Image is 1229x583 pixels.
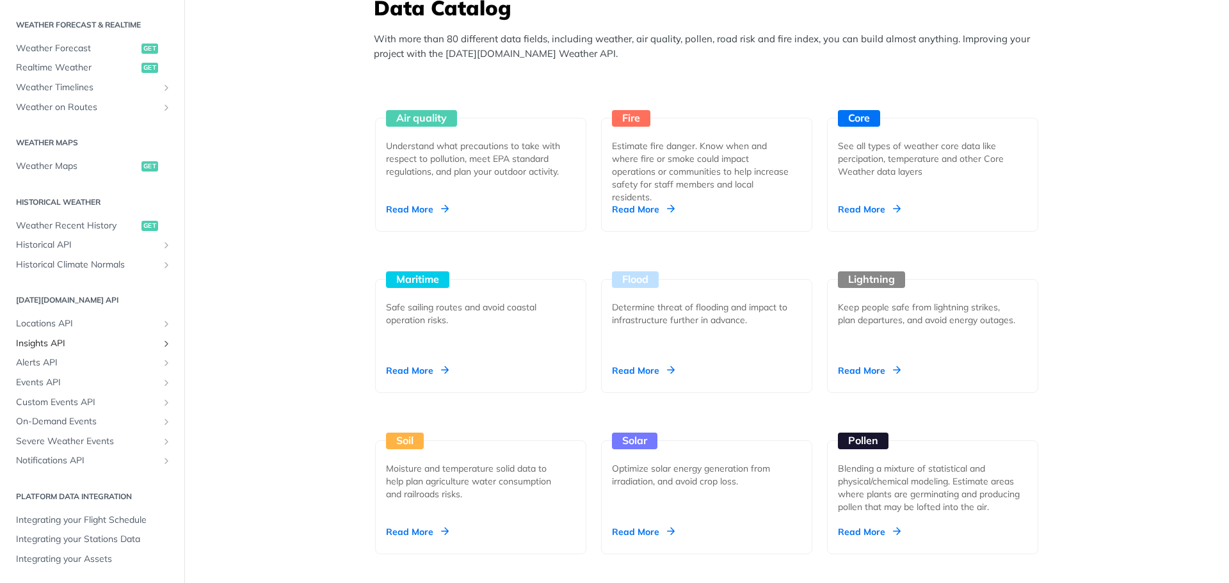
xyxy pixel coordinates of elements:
[10,451,175,470] a: Notifications APIShow subpages for Notifications API
[10,294,175,306] h2: [DATE][DOMAIN_NAME] API
[386,525,449,538] div: Read More
[16,259,158,271] span: Historical Climate Normals
[10,39,175,58] a: Weather Forecastget
[10,334,175,353] a: Insights APIShow subpages for Insights API
[161,397,172,408] button: Show subpages for Custom Events API
[161,417,172,427] button: Show subpages for On-Demand Events
[16,239,158,252] span: Historical API
[10,530,175,549] a: Integrating your Stations Data
[612,140,791,204] div: Estimate fire danger. Know when and where fire or smoke could impact operations or communities to...
[370,393,591,554] a: Soil Moisture and temperature solid data to help plan agriculture water consumption and railroads...
[612,525,675,538] div: Read More
[141,221,158,231] span: get
[596,232,817,393] a: Flood Determine threat of flooding and impact to infrastructure further in advance. Read More
[16,81,158,94] span: Weather Timelines
[161,83,172,93] button: Show subpages for Weather Timelines
[161,436,172,447] button: Show subpages for Severe Weather Events
[370,70,591,232] a: Air quality Understand what precautions to take with respect to pollution, meet EPA standard regu...
[16,101,158,114] span: Weather on Routes
[16,415,158,428] span: On-Demand Events
[10,412,175,431] a: On-Demand EventsShow subpages for On-Demand Events
[10,511,175,530] a: Integrating your Flight Schedule
[838,525,901,538] div: Read More
[596,393,817,554] a: Solar Optimize solar energy generation from irradiation, and avoid crop loss. Read More
[596,70,817,232] a: Fire Estimate fire danger. Know when and where fire or smoke could impact operations or communiti...
[16,533,172,546] span: Integrating your Stations Data
[612,271,659,288] div: Flood
[386,364,449,377] div: Read More
[374,32,1046,61] p: With more than 80 different data fields, including weather, air quality, pollen, road risk and fi...
[612,301,791,326] div: Determine threat of flooding and impact to infrastructure further in advance.
[386,203,449,216] div: Read More
[141,161,158,172] span: get
[822,393,1043,554] a: Pollen Blending a mixture of statistical and physical/chemical modeling. Estimate areas where pla...
[161,102,172,113] button: Show subpages for Weather on Routes
[161,319,172,329] button: Show subpages for Locations API
[386,271,449,288] div: Maritime
[386,433,424,449] div: Soil
[838,271,905,288] div: Lightning
[838,110,880,127] div: Core
[16,356,158,369] span: Alerts API
[16,42,138,55] span: Weather Forecast
[10,373,175,392] a: Events APIShow subpages for Events API
[10,432,175,451] a: Severe Weather EventsShow subpages for Severe Weather Events
[16,454,158,467] span: Notifications API
[838,301,1017,326] div: Keep people safe from lightning strikes, plan departures, and avoid energy outages.
[10,137,175,148] h2: Weather Maps
[838,140,1017,178] div: See all types of weather core data like percipation, temperature and other Core Weather data layers
[141,63,158,73] span: get
[612,462,791,488] div: Optimize solar energy generation from irradiation, and avoid crop loss.
[16,514,172,527] span: Integrating your Flight Schedule
[16,61,138,74] span: Realtime Weather
[612,433,657,449] div: Solar
[370,232,591,393] a: Maritime Safe sailing routes and avoid coastal operation risks. Read More
[822,232,1043,393] a: Lightning Keep people safe from lightning strikes, plan departures, and avoid energy outages. Rea...
[10,157,175,176] a: Weather Mapsget
[161,456,172,466] button: Show subpages for Notifications API
[10,98,175,117] a: Weather on RoutesShow subpages for Weather on Routes
[161,358,172,368] button: Show subpages for Alerts API
[161,260,172,270] button: Show subpages for Historical Climate Normals
[10,491,175,502] h2: Platform DATA integration
[838,203,901,216] div: Read More
[161,378,172,388] button: Show subpages for Events API
[10,216,175,236] a: Weather Recent Historyget
[386,140,565,178] div: Understand what precautions to take with respect to pollution, meet EPA standard regulations, and...
[16,337,158,350] span: Insights API
[838,364,901,377] div: Read More
[10,58,175,77] a: Realtime Weatherget
[16,553,172,566] span: Integrating your Assets
[161,240,172,250] button: Show subpages for Historical API
[16,317,158,330] span: Locations API
[386,301,565,326] div: Safe sailing routes and avoid coastal operation risks.
[386,462,565,500] div: Moisture and temperature solid data to help plan agriculture water consumption and railroads risks.
[16,220,138,232] span: Weather Recent History
[16,160,138,173] span: Weather Maps
[612,203,675,216] div: Read More
[612,110,650,127] div: Fire
[10,196,175,208] h2: Historical Weather
[822,70,1043,232] a: Core See all types of weather core data like percipation, temperature and other Core Weather data...
[10,236,175,255] a: Historical APIShow subpages for Historical API
[838,433,888,449] div: Pollen
[141,44,158,54] span: get
[10,353,175,372] a: Alerts APIShow subpages for Alerts API
[10,314,175,333] a: Locations APIShow subpages for Locations API
[10,255,175,275] a: Historical Climate NormalsShow subpages for Historical Climate Normals
[161,339,172,349] button: Show subpages for Insights API
[16,435,158,448] span: Severe Weather Events
[10,19,175,31] h2: Weather Forecast & realtime
[10,78,175,97] a: Weather TimelinesShow subpages for Weather Timelines
[612,364,675,377] div: Read More
[16,396,158,409] span: Custom Events API
[386,110,457,127] div: Air quality
[10,393,175,412] a: Custom Events APIShow subpages for Custom Events API
[16,376,158,389] span: Events API
[838,462,1027,513] div: Blending a mixture of statistical and physical/chemical modeling. Estimate areas where plants are...
[10,550,175,569] a: Integrating your Assets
